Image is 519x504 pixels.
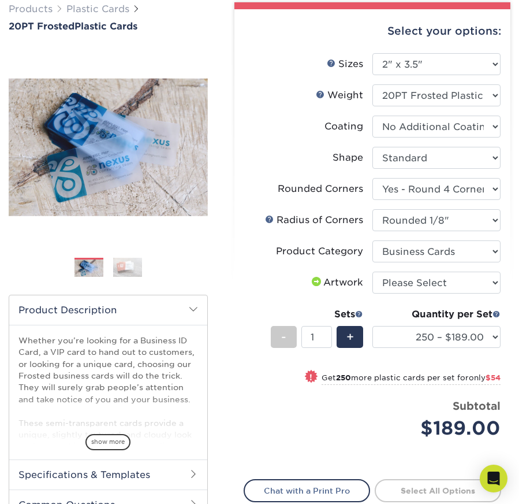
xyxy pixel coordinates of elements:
div: Rounded Corners [278,182,363,196]
a: 20PT FrostedPlastic Cards [9,21,208,32]
strong: 250 [336,373,351,382]
h2: Specifications & Templates [9,459,207,490]
div: Artwork [309,276,363,290]
strong: Subtotal [453,399,501,412]
div: Sets [271,307,363,321]
div: Product Category [276,244,363,258]
div: $189.00 [381,414,501,442]
a: Chat with a Print Pro [244,479,370,502]
span: $54 [486,373,501,382]
span: - [281,328,286,346]
div: Sizes [327,57,363,71]
span: show more [85,434,130,450]
small: Get more plastic cards per set for [322,373,501,385]
a: Products [9,3,53,14]
img: Plastic Cards 01 [74,258,103,278]
h2: Product Description [9,295,207,325]
span: 20PT Frosted [9,21,74,32]
a: Plastic Cards [66,3,129,14]
span: ! [309,372,312,384]
div: Weight [316,88,363,102]
div: Select your options: [244,9,501,53]
div: Open Intercom Messenger [480,465,507,492]
div: Coating [324,120,363,134]
h1: Plastic Cards [9,21,208,32]
img: 20PT Frosted 01 [9,78,208,216]
div: Quantity per Set [372,307,501,321]
a: Select All Options [375,479,501,502]
img: Plastic Cards 02 [113,257,142,277]
span: + [346,328,354,346]
span: only [469,373,501,382]
div: Radius of Corners [265,213,363,227]
div: Shape [333,151,363,165]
